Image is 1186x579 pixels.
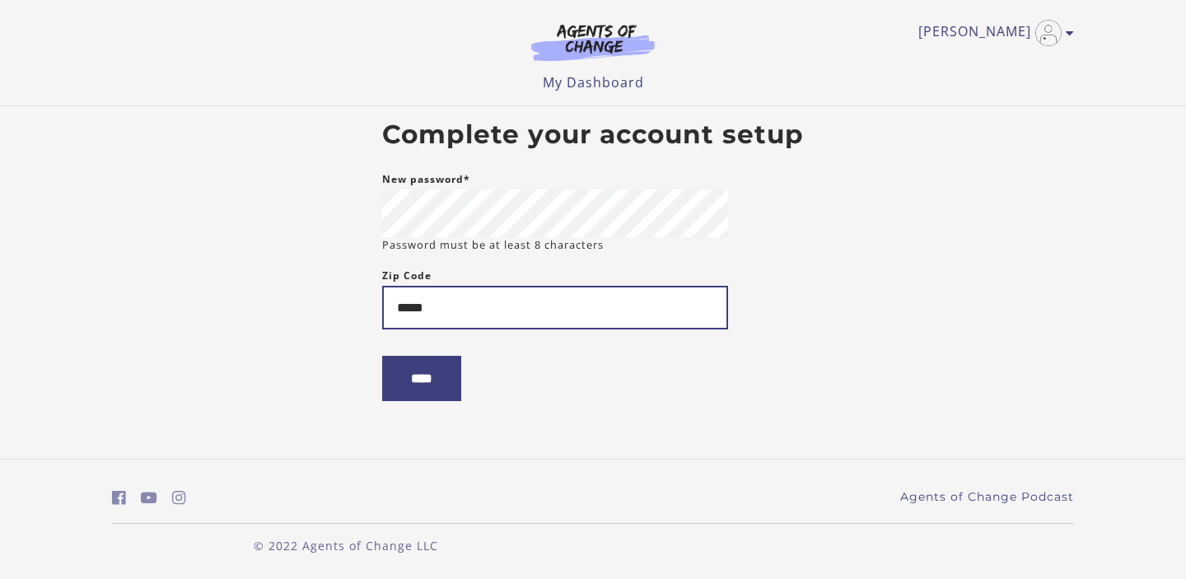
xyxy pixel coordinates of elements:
small: Password must be at least 8 characters [382,237,604,253]
label: Zip Code [382,266,432,286]
label: New password* [382,170,470,189]
i: https://www.facebook.com/groups/aswbtestprep (Open in a new window) [112,490,126,506]
a: https://www.facebook.com/groups/aswbtestprep (Open in a new window) [112,486,126,510]
h2: Complete your account setup [382,119,804,151]
i: https://www.instagram.com/agentsofchangeprep/ (Open in a new window) [172,490,186,506]
i: https://www.youtube.com/c/AgentsofChangeTestPrepbyMeaganMitchell (Open in a new window) [141,490,157,506]
a: Toggle menu [918,20,1066,46]
p: © 2022 Agents of Change LLC [112,537,580,554]
a: https://www.instagram.com/agentsofchangeprep/ (Open in a new window) [172,486,186,510]
img: Agents of Change Logo [514,23,672,61]
a: My Dashboard [543,73,644,91]
a: https://www.youtube.com/c/AgentsofChangeTestPrepbyMeaganMitchell (Open in a new window) [141,486,157,510]
a: Agents of Change Podcast [900,488,1074,506]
